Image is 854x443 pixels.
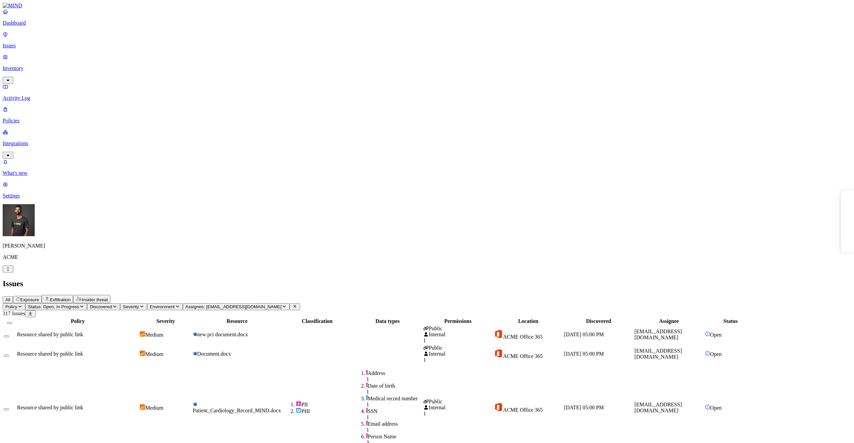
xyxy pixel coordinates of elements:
[705,351,710,356] img: status-open
[296,401,301,406] img: pii
[197,332,248,337] span: new pci document.docx
[5,297,10,302] span: All
[366,408,368,413] img: pii-line
[423,338,492,344] div: 1
[193,318,282,324] div: Resource
[193,351,197,356] img: microsoft-word
[193,408,281,413] span: Patient_Cardiology_Record_MIND.docx
[503,334,543,340] span: ACME Office 365
[3,170,851,176] p: What's new
[3,9,851,26] a: Dashboard
[28,304,79,309] span: Status: Open, In Progress
[3,95,851,101] p: Activity Log
[4,408,9,410] button: Select row
[3,204,35,236] img: Amit Cohen
[494,329,503,339] img: office-365
[140,331,145,337] img: severity-medium
[503,407,543,413] span: ACME Office 365
[564,332,604,337] span: [DATE] 05:00 PM
[634,329,682,340] span: [EMAIL_ADDRESS][DOMAIN_NAME]
[423,318,492,324] div: Permissions
[185,304,282,309] span: Assignee: [EMAIL_ADDRESS][DOMAIN_NAME]
[503,353,543,359] span: ACME Office 365
[296,401,352,408] div: PII
[145,351,163,357] span: Medium
[3,3,851,9] a: MIND
[3,118,851,124] p: Policies
[423,326,492,332] div: Public
[423,332,492,338] div: Internal
[366,402,422,408] div: 1
[3,3,22,9] img: MIND
[123,304,139,309] span: Severity
[4,335,9,337] button: Select row
[3,106,851,124] a: Policies
[494,349,503,358] img: office-365
[296,408,301,413] img: phi
[366,389,422,395] div: 1
[296,408,352,414] div: PHI
[82,297,108,302] span: Insider threat
[3,84,851,101] a: Activity Log
[710,351,722,357] span: Open
[150,304,175,309] span: Environment
[634,318,704,324] div: Assignee
[705,331,710,337] img: status-open
[564,318,633,324] div: Discovered
[90,304,112,309] span: Discovered
[3,159,851,176] a: What's new
[17,405,83,410] span: Resource shared by public link
[4,355,9,357] button: Select row
[145,405,163,411] span: Medium
[3,243,851,249] p: [PERSON_NAME]
[3,65,851,71] p: Inventory
[17,332,83,337] span: Resource shared by public link
[3,254,851,260] p: ACME
[17,318,138,324] div: Policy
[366,420,368,426] img: pii-line
[50,297,70,302] span: Exfiltration
[140,351,145,356] img: severity-medium
[423,351,492,357] div: Internal
[3,181,851,199] a: Settings
[3,311,25,316] span: 317 Issues
[140,318,191,324] div: Severity
[705,318,756,324] div: Status
[5,304,17,309] span: Policy
[423,345,492,351] div: Public
[3,279,851,288] h2: Issues
[7,322,12,324] button: Select all
[634,402,682,413] span: [EMAIL_ADDRESS][DOMAIN_NAME]
[494,318,563,324] div: Location
[366,433,368,438] img: pii-line
[366,370,422,376] div: Address
[366,395,368,400] img: phi-line
[193,332,197,336] img: microsoft-word
[634,348,682,360] span: [EMAIL_ADDRESS][DOMAIN_NAME]
[494,402,503,412] img: office-365
[283,318,352,324] div: Classification
[366,427,422,433] div: 1
[366,420,422,427] div: Email address
[366,433,422,440] div: Person Name
[423,357,492,363] div: 1
[20,297,39,302] span: Exposure
[145,332,163,338] span: Medium
[17,351,83,357] span: Resource shared by public link
[366,370,368,375] img: pii-line
[366,382,422,389] div: Date of birth
[3,54,851,83] a: Inventory
[3,31,851,49] a: Issues
[423,411,492,417] div: 1
[3,129,851,158] a: Integrations
[366,382,368,388] img: pii-line
[3,193,851,199] p: Settings
[710,405,722,411] span: Open
[140,404,145,410] img: severity-medium
[564,405,604,410] span: [DATE] 05:00 PM
[3,140,851,146] p: Integrations
[423,399,492,405] div: Public
[3,43,851,49] p: Issues
[197,351,231,357] span: Document.docx
[366,376,422,382] div: 1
